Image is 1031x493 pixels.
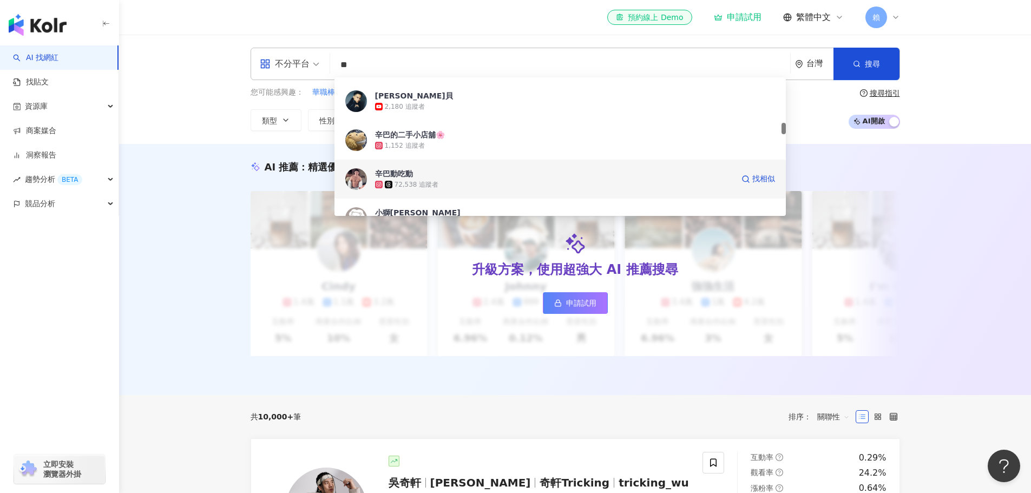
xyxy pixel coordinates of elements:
div: 2,180 追蹤者 [385,102,425,111]
span: 華職棒 [312,87,335,98]
div: 0.29% [859,452,886,464]
span: 繁體中文 [796,11,831,23]
span: 奇軒Tricking [540,476,609,489]
a: 找貼文 [13,77,49,88]
img: KOL Avatar [345,90,367,112]
iframe: Help Scout Beacon - Open [988,450,1020,482]
a: 申請試用 [543,292,608,314]
span: 找相似 [752,174,775,185]
a: chrome extension立即安裝 瀏覽器外掛 [14,455,105,484]
div: 台灣 [806,59,833,68]
img: KOL Avatar [345,168,367,190]
a: 找相似 [741,168,775,190]
div: 小獅[PERSON_NAME] [375,207,461,218]
span: question-circle [776,453,783,461]
span: 申請試用 [566,299,596,307]
a: 商案媒合 [13,126,56,136]
div: 辛巴動吃動 [375,168,413,179]
img: chrome extension [17,461,38,478]
span: 立即安裝 瀏覽器外掛 [43,459,81,479]
button: 搜尋 [833,48,899,80]
span: 賴 [872,11,880,23]
div: 搜尋指引 [870,89,900,97]
span: 資源庫 [25,94,48,119]
button: 類型 [251,109,301,131]
div: BETA [57,174,82,185]
span: question-circle [776,484,783,492]
a: 洞察報告 [13,150,56,161]
span: 10,000+ [258,412,294,421]
span: 關聯性 [817,408,850,425]
span: rise [13,176,21,183]
span: 漲粉率 [751,484,773,492]
div: 升級方案，使用超強大 AI 推薦搜尋 [472,261,678,279]
a: 申請試用 [714,12,761,23]
span: environment [795,60,803,68]
span: question-circle [776,469,783,476]
button: 性別 [308,109,359,131]
span: 競品分析 [25,192,55,216]
span: 吳奇軒 [389,476,421,489]
img: logo [9,14,67,36]
div: 1,152 追蹤者 [385,141,425,150]
span: appstore [260,58,271,69]
span: [PERSON_NAME] [430,476,531,489]
div: [PERSON_NAME]貝 [375,90,453,101]
span: 觀看率 [751,468,773,477]
a: searchAI 找網紅 [13,52,58,63]
span: 您可能感興趣： [251,87,304,98]
span: tricking_wu [619,476,689,489]
div: 24.2% [859,467,886,479]
img: KOL Avatar [345,129,367,151]
div: 預約線上 Demo [616,12,683,23]
div: AI 推薦 ： [265,160,367,174]
div: 共 筆 [251,412,301,421]
div: 72,538 追蹤者 [395,180,439,189]
div: 辛巴的二手小店舖🌸 [375,129,445,140]
span: 互動率 [751,453,773,462]
span: question-circle [860,89,868,97]
span: 精選優質網紅 [308,161,366,173]
span: 趨勢分析 [25,167,82,192]
div: 排序： [789,408,856,425]
span: 類型 [262,116,277,125]
a: 預約線上 Demo [607,10,692,25]
button: 華職棒 [312,87,336,98]
div: 不分平台 [260,55,310,73]
span: 性別 [319,116,334,125]
span: 搜尋 [865,60,880,68]
img: KOL Avatar [345,207,367,229]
